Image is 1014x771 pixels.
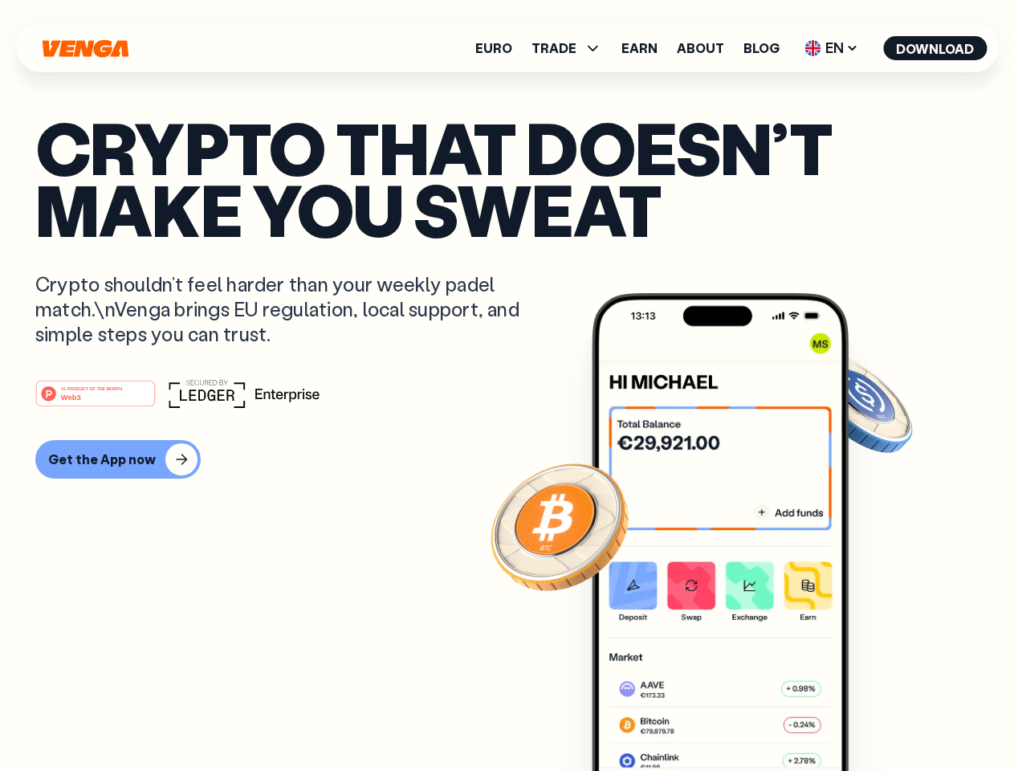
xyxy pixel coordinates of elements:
a: #1 PRODUCT OF THE MONTHWeb3 [35,390,156,410]
svg: Home [40,39,130,58]
a: Get the App now [35,440,979,479]
a: About [677,42,724,55]
a: Earn [621,42,658,55]
img: Bitcoin [487,454,632,598]
a: Blog [743,42,780,55]
img: flag-uk [804,40,821,56]
a: Euro [475,42,512,55]
tspan: #1 PRODUCT OF THE MONTH [61,385,122,390]
p: Crypto that doesn’t make you sweat [35,116,979,239]
img: USDC coin [800,345,916,461]
button: Get the App now [35,440,201,479]
p: Crypto shouldn’t feel harder than your weekly padel match.\nVenga brings EU regulation, local sup... [35,271,543,347]
div: Get the App now [48,451,156,467]
tspan: Web3 [61,392,81,401]
span: EN [799,35,864,61]
span: TRADE [531,42,576,55]
button: Download [883,36,987,60]
span: TRADE [531,39,602,58]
